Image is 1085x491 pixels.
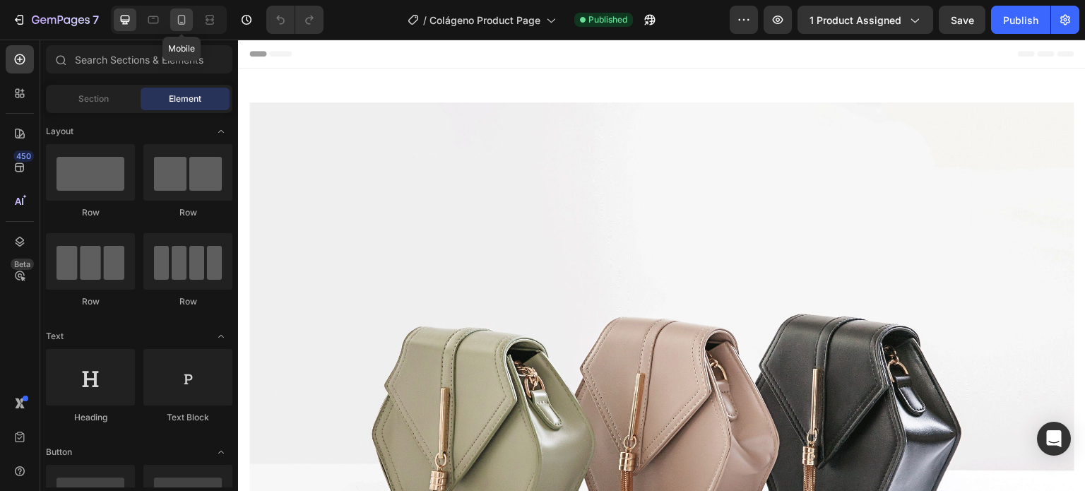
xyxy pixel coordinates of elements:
[93,11,99,28] p: 7
[78,93,109,105] span: Section
[46,295,135,308] div: Row
[46,330,64,343] span: Text
[266,6,324,34] div: Undo/Redo
[238,40,1085,491] iframe: Design area
[46,125,73,138] span: Layout
[169,93,201,105] span: Element
[423,13,427,28] span: /
[429,13,540,28] span: Colágeno Product Page
[46,206,135,219] div: Row
[798,6,933,34] button: 1 product assigned
[143,206,232,219] div: Row
[13,150,34,162] div: 450
[143,411,232,424] div: Text Block
[939,6,985,34] button: Save
[46,446,72,459] span: Button
[210,325,232,348] span: Toggle open
[810,13,901,28] span: 1 product assigned
[951,14,974,26] span: Save
[46,45,232,73] input: Search Sections & Elements
[991,6,1050,34] button: Publish
[210,120,232,143] span: Toggle open
[1003,13,1038,28] div: Publish
[210,441,232,463] span: Toggle open
[143,295,232,308] div: Row
[46,411,135,424] div: Heading
[11,259,34,270] div: Beta
[6,6,105,34] button: 7
[1037,422,1071,456] div: Open Intercom Messenger
[588,13,627,26] span: Published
